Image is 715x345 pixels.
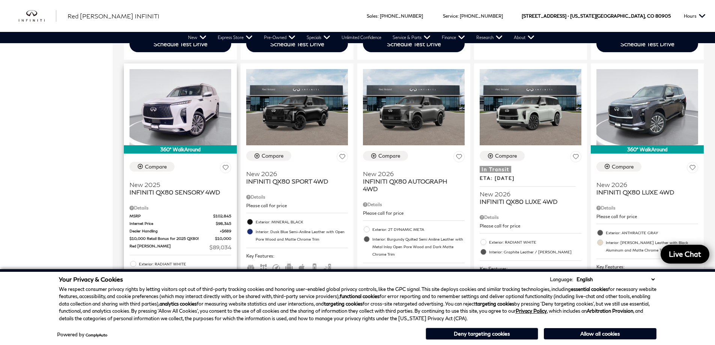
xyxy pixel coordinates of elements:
span: In Transit [480,166,511,173]
strong: essential cookies [571,286,608,292]
span: New 2026 [363,170,459,178]
div: Compare [378,152,400,159]
div: Schedule Test Drive [387,40,441,47]
span: Exterior: RADIANT WHITE [139,260,231,268]
span: Please call for price [480,223,520,229]
a: ComplyAuto [86,333,107,337]
button: Save Vehicle [687,162,698,176]
span: New 2025 [129,181,226,188]
span: Android Auto [284,264,294,270]
span: Key Features : [363,267,465,275]
span: Your Privacy & Cookies [59,276,123,283]
div: Language: [550,277,573,282]
span: New 2026 [246,170,342,178]
div: Schedule Test Drive [620,40,674,47]
div: 360° WalkAround [124,145,237,154]
a: Internet Price $98,345 [129,221,231,226]
div: Schedule Test Drive [154,40,208,47]
a: Express Store [212,32,258,43]
div: Powered by [57,332,107,337]
img: 2026 INFINITI QX80 SPORT 4WD [246,69,348,145]
span: Key Features : [246,252,348,260]
div: Schedule Test Drive - INFINITI QX80 LUXE 4WD [596,35,698,52]
span: Exterior: ANTHRACITE GRAY [606,229,698,237]
div: Schedule Test Drive - INFINITI QX80 LUXE 4WD [129,35,231,52]
u: Privacy Policy [516,308,547,314]
a: Service & Parts [387,32,436,43]
div: Pricing Details - INFINITI QX80 SPORT 4WD [246,194,348,200]
span: Backup Camera [310,264,319,270]
img: INFINITI [19,10,56,22]
a: Pre-Owned [258,32,301,43]
div: Compare [262,152,284,159]
span: : [378,13,379,19]
button: Compare Vehicle [480,151,525,161]
span: Adaptive Cruise Control [272,264,281,270]
a: Dealer Handling $689 [129,228,231,234]
div: Pricing Details - INFINITI QX80 AUTOGRAPH 4WD [363,201,465,208]
button: Save Vehicle [220,162,231,176]
button: Compare Vehicle [363,151,408,161]
nav: Main Navigation [182,32,540,43]
span: $10,000 [215,236,231,241]
span: New 2026 [480,190,576,198]
img: 2026 INFINITI QX80 LUXE 4WD [480,69,581,145]
div: Schedule Test Drive - INFINITI QX80 LUXE 4WD [363,35,465,52]
span: New 2026 [596,181,692,188]
span: Third Row Seats [246,264,255,270]
span: Exterior: RADIANT WHITE [489,238,581,246]
a: New [182,32,212,43]
p: ETA: [DATE] [480,174,576,187]
span: Key Features : [480,265,581,273]
a: [STREET_ADDRESS] • [US_STATE][GEOGRAPHIC_DATA], CO 80905 [522,13,671,19]
div: Compare [495,152,517,159]
button: Deny targeting cookies [426,328,538,340]
strong: targeting cookies [476,301,514,307]
button: Save Vehicle [453,151,465,165]
span: Interior: Dusk Blue Semi-Aniline Leather with Open Pore Wood and Matte Chrome Trim [256,228,348,243]
span: $102,845 [213,213,231,219]
button: Save Vehicle [570,151,581,165]
a: New 2025INFINITI QX80 SENSORY 4WD [129,176,231,196]
span: Key Features : [596,263,698,271]
strong: Arbitration Provision [587,308,633,314]
span: Interior: [PERSON_NAME] Leather with Black Aluminum and Matte Chrome Trim [606,239,698,254]
a: In TransitETA: [DATE]New 2026INFINITI QX80 LUXE 4WD [480,165,581,205]
span: AWD [259,264,268,270]
a: [PHONE_NUMBER] [380,13,423,19]
span: Please call for price [246,203,287,208]
span: INFINITI QX80 SENSORY 4WD [129,188,226,196]
div: Schedule Test Drive - INFINITI QX80 LUXE 4WD [246,35,348,52]
div: 360° WalkAround [591,145,704,154]
img: 2026 INFINITI QX80 LUXE 4WD [596,69,698,145]
span: Interior: Graphite Leather / [PERSON_NAME] [489,248,581,256]
button: Allow all cookies [544,328,656,339]
span: $89,034 [209,243,231,251]
span: Red [PERSON_NAME] INFINITI [68,12,160,20]
button: Compare Vehicle [596,162,641,172]
a: Unlimited Confidence [336,32,387,43]
div: Pricing Details - INFINITI QX80 LUXE 4WD [480,214,581,221]
a: New 2026INFINITI QX80 LUXE 4WD [596,176,698,196]
button: Compare Vehicle [129,162,175,172]
a: [PHONE_NUMBER] [460,13,503,19]
span: INFINITI QX80 AUTOGRAPH 4WD [363,178,459,193]
span: INFINITI QX80 LUXE 4WD [596,188,692,196]
span: Blind Spot Monitor [323,264,332,270]
span: INFINITI QX80 SPORT 4WD [246,178,342,185]
span: Service [443,13,458,19]
a: Red [PERSON_NAME] INFINITI [68,12,160,21]
strong: functional cookies [340,293,379,299]
span: $689 [220,228,231,234]
span: Red [PERSON_NAME] [129,243,209,251]
strong: targeting cookies [324,301,363,307]
span: $10,000 Retail Bonus for 2025 QX80! [129,236,215,241]
span: Exterior: MINERAL BLACK [256,218,348,226]
a: Live Chat [661,245,709,264]
span: Please call for price [363,210,403,216]
a: New 2026INFINITI QX80 AUTOGRAPH 4WD [363,165,465,193]
div: Compare [612,163,634,170]
a: About [508,32,540,43]
a: infiniti [19,10,56,22]
div: Schedule Test Drive [270,40,324,47]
